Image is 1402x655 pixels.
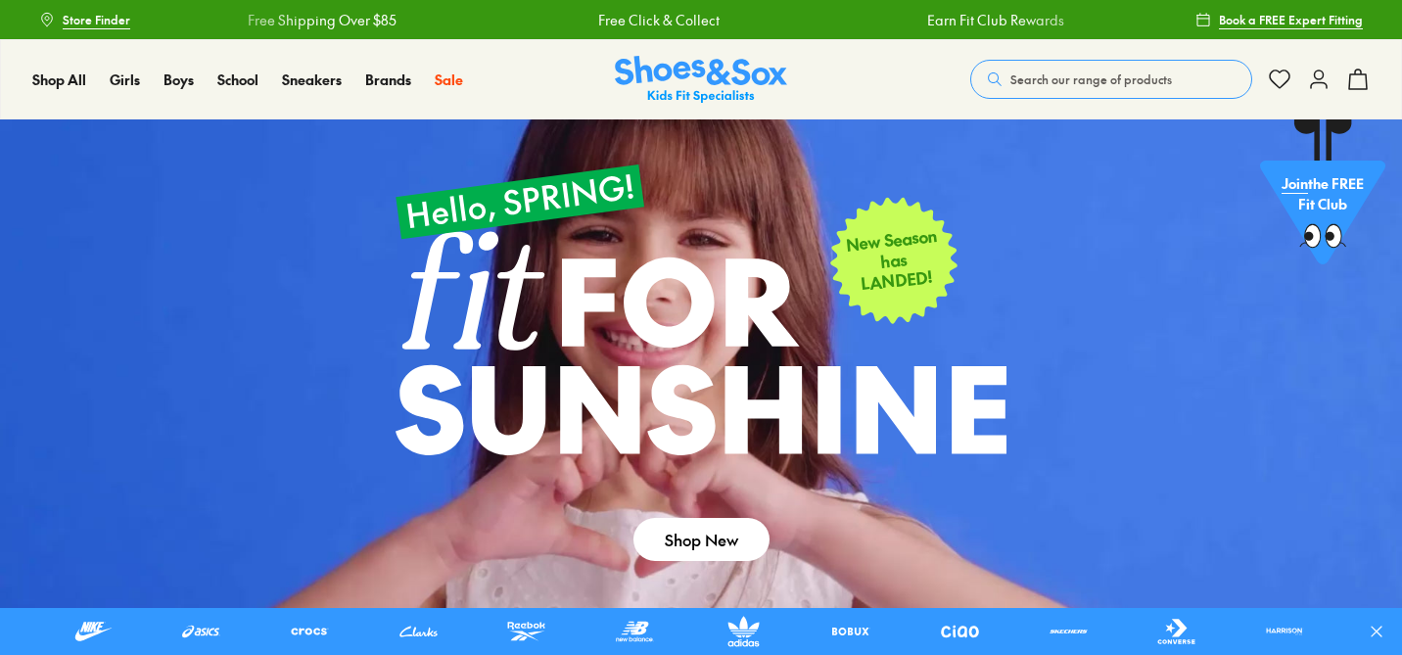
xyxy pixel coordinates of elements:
[32,70,86,90] a: Shop All
[1282,173,1308,193] span: Join
[435,70,463,89] span: Sale
[164,70,194,90] a: Boys
[164,70,194,89] span: Boys
[217,70,258,89] span: School
[110,70,140,90] a: Girls
[1195,2,1363,37] a: Book a FREE Expert Fitting
[39,2,130,37] a: Store Finder
[597,10,719,30] a: Free Click & Collect
[247,10,396,30] a: Free Shipping Over $85
[633,518,770,561] a: Shop New
[970,60,1252,99] button: Search our range of products
[32,70,86,89] span: Shop All
[1260,158,1385,230] p: the FREE Fit Club
[615,56,787,104] img: SNS_Logo_Responsive.svg
[1260,118,1385,275] a: Jointhe FREE Fit Club
[282,70,342,89] span: Sneakers
[63,11,130,28] span: Store Finder
[217,70,258,90] a: School
[1010,70,1172,88] span: Search our range of products
[365,70,411,89] span: Brands
[615,56,787,104] a: Shoes & Sox
[110,70,140,89] span: Girls
[282,70,342,90] a: Sneakers
[365,70,411,90] a: Brands
[1219,11,1363,28] span: Book a FREE Expert Fitting
[926,10,1063,30] a: Earn Fit Club Rewards
[435,70,463,90] a: Sale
